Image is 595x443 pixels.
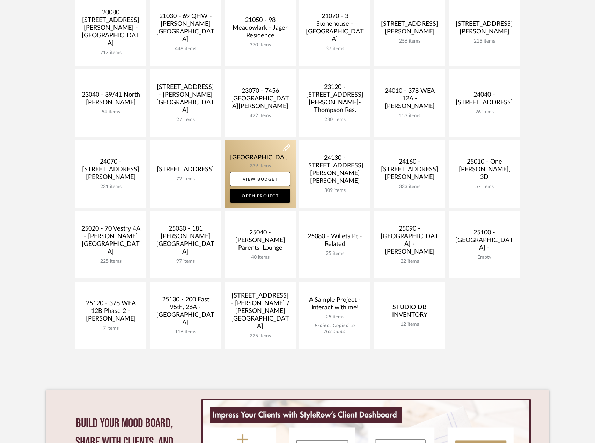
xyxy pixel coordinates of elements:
[155,258,215,264] div: 97 items
[81,50,141,56] div: 717 items
[155,117,215,123] div: 27 items
[454,184,514,190] div: 57 items
[81,225,141,258] div: 25020 - 70 Vestry 4A - [PERSON_NAME][GEOGRAPHIC_DATA]
[454,20,514,38] div: [STREET_ADDRESS][PERSON_NAME]
[305,154,365,188] div: 24130 - [STREET_ADDRESS][PERSON_NAME][PERSON_NAME]
[380,322,440,328] div: 12 items
[380,258,440,264] div: 22 items
[380,38,440,44] div: 256 items
[380,158,440,184] div: 24160 - [STREET_ADDRESS][PERSON_NAME]
[454,38,514,44] div: 215 items
[305,117,365,123] div: 230 items
[81,91,141,109] div: 23040 - 39/41 North [PERSON_NAME]
[230,255,290,261] div: 40 items
[380,113,440,119] div: 153 items
[305,46,365,52] div: 37 items
[230,189,290,203] a: Open Project
[230,172,290,186] a: View Budget
[380,303,440,322] div: STUDIO DB INVENTORY
[81,325,141,331] div: 7 items
[305,188,365,194] div: 309 items
[230,292,290,333] div: [STREET_ADDRESS] - [PERSON_NAME] / [PERSON_NAME][GEOGRAPHIC_DATA]
[81,258,141,264] div: 225 items
[81,184,141,190] div: 231 items
[380,184,440,190] div: 333 items
[305,323,365,335] div: Project Copied to Accounts
[155,83,215,117] div: [STREET_ADDRESS] - [PERSON_NAME][GEOGRAPHIC_DATA]
[81,109,141,115] div: 54 items
[454,255,514,261] div: Empty
[305,83,365,117] div: 23120 - [STREET_ADDRESS][PERSON_NAME]-Thompson Res.
[454,229,514,255] div: 25100 - [GEOGRAPHIC_DATA] -
[230,42,290,48] div: 370 items
[155,296,215,329] div: 25130 - 200 East 95th, 26A - [GEOGRAPHIC_DATA]
[81,300,141,325] div: 25120 - 378 WEA 12B Phase 2 - [PERSON_NAME]
[230,229,290,255] div: 25040 - [PERSON_NAME] Parents' Lounge
[230,113,290,119] div: 422 items
[380,87,440,113] div: 24010 - 378 WEA 12A - [PERSON_NAME]
[81,9,141,50] div: 20080 [STREET_ADDRESS][PERSON_NAME] - [GEOGRAPHIC_DATA]
[230,87,290,113] div: 23070 - 7456 [GEOGRAPHIC_DATA][PERSON_NAME]
[380,225,440,258] div: 25090 - [GEOGRAPHIC_DATA] - [PERSON_NAME]
[230,16,290,42] div: 21050 - 98 Meadowlark - Jager Residence
[155,13,215,46] div: 21030 - 69 QHW - [PERSON_NAME][GEOGRAPHIC_DATA]
[454,91,514,109] div: 24040 - [STREET_ADDRESS]
[155,166,215,176] div: [STREET_ADDRESS]
[155,329,215,335] div: 116 items
[380,20,440,38] div: [STREET_ADDRESS][PERSON_NAME]
[454,158,514,184] div: 25010 - One [PERSON_NAME], 3D
[305,13,365,46] div: 21070 - 3 Stonehouse - [GEOGRAPHIC_DATA]
[305,233,365,251] div: 25080 - Willets Pt - Related
[155,225,215,258] div: 25030 - 181 [PERSON_NAME][GEOGRAPHIC_DATA]
[305,251,365,257] div: 25 items
[305,296,365,314] div: A Sample Project - interact with me!
[305,314,365,320] div: 25 items
[155,176,215,182] div: 72 items
[155,46,215,52] div: 448 items
[230,333,290,339] div: 225 items
[454,109,514,115] div: 26 items
[81,158,141,184] div: 24070 - [STREET_ADDRESS][PERSON_NAME]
